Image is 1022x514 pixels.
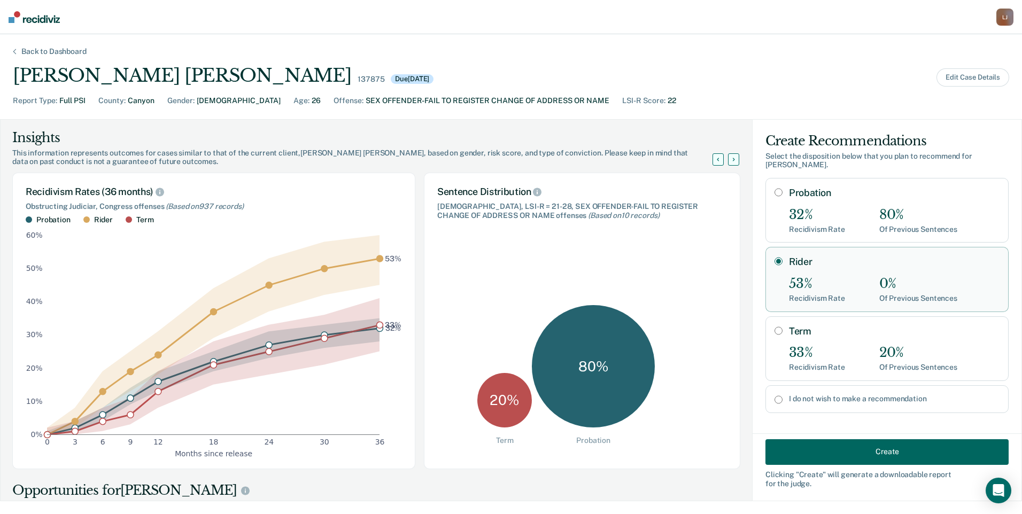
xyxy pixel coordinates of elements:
[765,470,1009,488] div: Clicking " Create " will generate a downloadable report for the judge.
[576,436,610,445] div: Probation
[12,482,740,499] div: Opportunities for [PERSON_NAME]
[293,95,309,106] div: Age :
[789,256,1000,268] label: Rider
[996,9,1013,26] button: LJ
[98,95,126,106] div: County :
[532,305,655,428] div: 80 %
[73,438,78,446] text: 3
[437,186,727,198] div: Sentence Distribution
[320,438,329,446] text: 30
[264,438,274,446] text: 24
[385,254,401,262] text: 53%
[789,394,1000,403] label: I do not wish to make a recommendation
[175,449,252,457] g: x-axis label
[765,133,1009,150] div: Create Recommendations
[312,95,321,106] div: 26
[879,363,957,372] div: Of Previous Sentences
[385,324,401,332] text: 32%
[13,65,351,87] div: [PERSON_NAME] [PERSON_NAME]
[879,345,957,361] div: 20%
[789,225,845,234] div: Recidivism Rate
[26,330,43,339] text: 30%
[26,231,43,239] text: 60%
[765,439,1009,464] button: Create
[12,129,725,146] div: Insights
[197,95,281,106] div: [DEMOGRAPHIC_DATA]
[94,215,113,224] div: Rider
[385,320,401,329] text: 33%
[789,207,845,223] div: 32%
[59,95,86,106] div: Full PSI
[26,264,43,272] text: 50%
[45,438,384,446] g: x-axis tick label
[996,9,1013,26] div: L J
[12,149,725,167] div: This information represents outcomes for cases similar to that of the current client, [PERSON_NAM...
[31,430,43,439] text: 0%
[789,345,845,361] div: 33%
[26,186,402,198] div: Recidivism Rates (36 months)
[166,202,243,211] span: (Based on 937 records )
[986,478,1011,503] div: Open Intercom Messenger
[334,95,363,106] div: Offense :
[36,215,71,224] div: Probation
[437,202,727,220] div: [DEMOGRAPHIC_DATA], LSI-R = 21-28, SEX OFFENDER-FAIL TO REGISTER CHANGE OF ADDRESS OR NAME offenses
[100,438,105,446] text: 6
[167,95,195,106] div: Gender :
[26,363,43,372] text: 20%
[26,231,43,439] g: y-axis tick label
[13,95,57,106] div: Report Type :
[153,438,163,446] text: 12
[789,363,845,372] div: Recidivism Rate
[209,438,219,446] text: 18
[26,202,402,211] div: Obstructing Judiciar, Congress offenses
[366,95,609,106] div: SEX OFFENDER-FAIL TO REGISTER CHANGE OF ADDRESS OR NAME
[391,74,433,84] div: Due [DATE]
[668,95,676,106] div: 22
[879,225,957,234] div: Of Previous Sentences
[45,438,50,446] text: 0
[936,68,1009,87] button: Edit Case Details
[47,235,380,434] g: area
[358,75,384,84] div: 137875
[789,294,845,303] div: Recidivism Rate
[128,438,133,446] text: 9
[879,294,957,303] div: Of Previous Sentences
[26,396,43,405] text: 10%
[879,207,957,223] div: 80%
[622,95,665,106] div: LSI-R Score :
[385,254,401,332] g: text
[136,215,153,224] div: Term
[9,47,99,56] div: Back to Dashboard
[789,325,1000,337] label: Term
[26,297,43,306] text: 40%
[789,187,1000,199] label: Probation
[375,438,385,446] text: 36
[496,436,513,445] div: Term
[175,449,252,457] text: Months since release
[9,11,60,23] img: Recidiviz
[879,276,957,292] div: 0%
[588,211,659,220] span: (Based on 10 records )
[128,95,154,106] div: Canyon
[477,373,532,427] div: 20 %
[765,152,1009,170] div: Select the disposition below that you plan to recommend for [PERSON_NAME] .
[789,276,845,292] div: 53%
